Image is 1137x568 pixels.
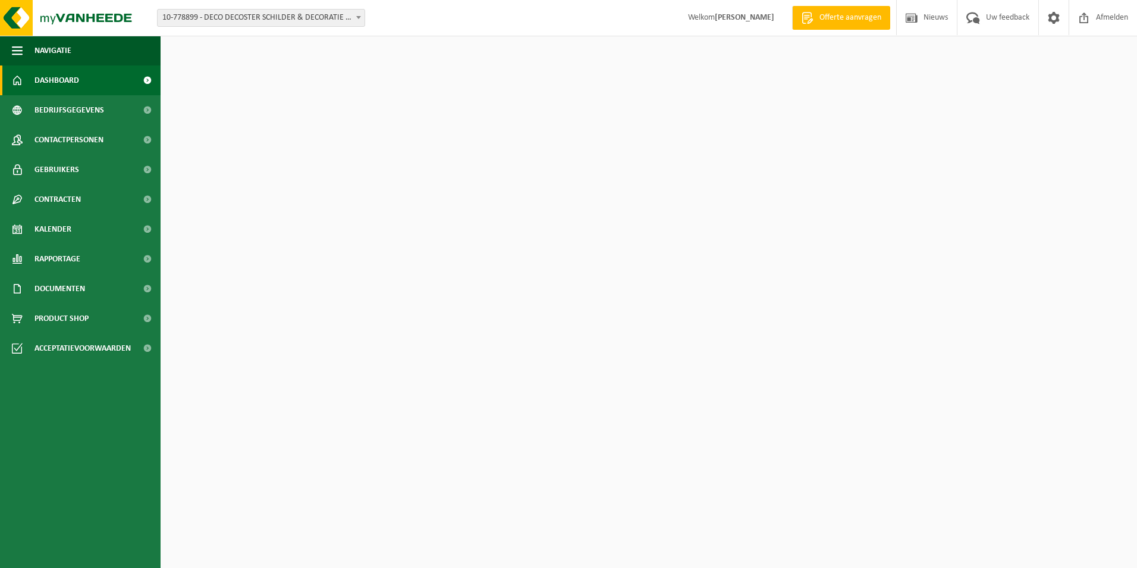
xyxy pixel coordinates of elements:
span: 10-778899 - DECO DECOSTER SCHILDER & DECORATIE BV - OOSTNIEUWKERKE [158,10,365,26]
span: 10-778899 - DECO DECOSTER SCHILDER & DECORATIE BV - OOSTNIEUWKERKE [157,9,365,27]
span: Documenten [34,274,85,304]
span: Contracten [34,185,81,214]
span: Dashboard [34,65,79,95]
span: Gebruikers [34,155,79,185]
span: Rapportage [34,244,80,274]
strong: [PERSON_NAME] [715,13,774,22]
span: Product Shop [34,304,89,333]
a: Offerte aanvragen [792,6,890,30]
span: Acceptatievoorwaarden [34,333,131,363]
span: Navigatie [34,36,71,65]
span: Kalender [34,214,71,244]
span: Offerte aanvragen [816,12,884,24]
span: Contactpersonen [34,125,103,155]
span: Bedrijfsgegevens [34,95,104,125]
